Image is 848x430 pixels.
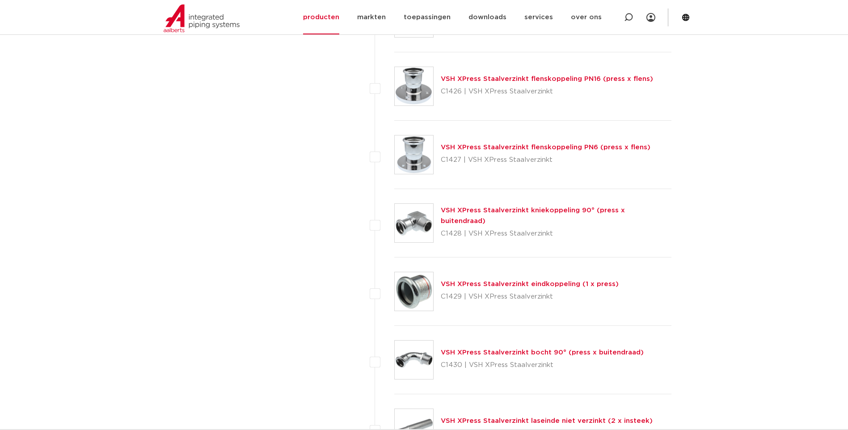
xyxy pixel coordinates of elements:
[395,272,433,311] img: Thumbnail for VSH XPress Staalverzinkt eindkoppeling (1 x press)
[441,349,644,356] a: VSH XPress Staalverzinkt bocht 90° (press x buitendraad)
[441,84,653,99] p: C1426 | VSH XPress Staalverzinkt
[441,207,625,224] a: VSH XPress Staalverzinkt kniekoppeling 90° (press x buitendraad)
[441,76,653,82] a: VSH XPress Staalverzinkt flenskoppeling PN16 (press x flens)
[395,67,433,105] img: Thumbnail for VSH XPress Staalverzinkt flenskoppeling PN16 (press x flens)
[441,144,650,151] a: VSH XPress Staalverzinkt flenskoppeling PN6 (press x flens)
[441,290,619,304] p: C1429 | VSH XPress Staalverzinkt
[441,153,650,167] p: C1427 | VSH XPress Staalverzinkt
[441,417,653,424] a: VSH XPress Staalverzinkt laseinde niet verzinkt (2 x insteek)
[395,204,433,242] img: Thumbnail for VSH XPress Staalverzinkt kniekoppeling 90° (press x buitendraad)
[441,227,672,241] p: C1428 | VSH XPress Staalverzinkt
[441,358,644,372] p: C1430 | VSH XPress Staalverzinkt
[441,281,619,287] a: VSH XPress Staalverzinkt eindkoppeling (1 x press)
[395,341,433,379] img: Thumbnail for VSH XPress Staalverzinkt bocht 90° (press x buitendraad)
[395,135,433,174] img: Thumbnail for VSH XPress Staalverzinkt flenskoppeling PN6 (press x flens)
